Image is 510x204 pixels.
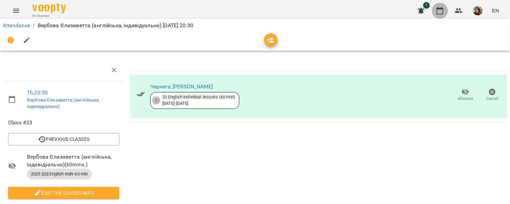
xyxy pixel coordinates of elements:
a: Вербова Єлизаветта (англійська, індивідуально) [27,97,100,109]
span: Class #23 [8,119,119,127]
p: Вербова Єлизаветта (англійська, індивідуально) [DATE] 20:30 [38,22,194,30]
button: EN [489,4,502,17]
a: Attendance [3,22,30,29]
div: 20 English individual lessons (60 min) [DATE] - [DATE] [162,94,235,107]
li: / [33,22,35,30]
span: Cancel [486,96,499,101]
div: 3 [152,96,160,105]
span: 2025 [20] English Indiv 60 min [27,171,92,177]
img: a3cfe7ef423bcf5e9dc77126c78d7dbf.jpg [473,6,483,15]
span: Вербова Єлизаветта (англійська, індивідуально) ( 60 mins. ) [27,153,119,169]
button: Previous Classes [8,133,119,145]
button: Cancel [479,86,506,105]
span: Absence [458,96,473,101]
span: For Business [32,14,66,18]
button: Menu [8,3,24,19]
span: 1 [423,2,430,9]
button: Edit the class's Info [8,187,119,199]
a: Th , 20:30 [27,89,48,96]
a: Чернега [PERSON_NAME] [150,83,213,90]
span: EN [492,7,499,14]
span: Previous Classes [13,135,114,143]
nav: breadcrumb [3,22,507,30]
button: Absence [452,86,479,105]
span: Edit the class's Info [13,189,114,197]
img: Voopty Logo [32,3,66,13]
